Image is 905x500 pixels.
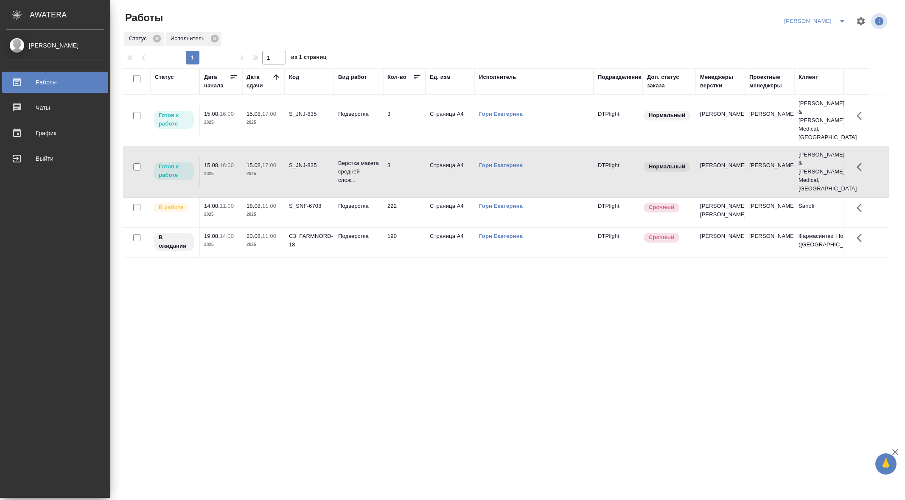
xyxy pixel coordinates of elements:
[204,118,238,127] p: 2025
[649,162,685,171] p: Нормальный
[124,32,164,46] div: Статус
[426,198,475,227] td: Страница А4
[594,106,643,135] td: DTPlight
[745,228,794,257] td: [PERSON_NAME]
[204,170,238,178] p: 2025
[247,210,280,219] p: 2025
[204,73,230,90] div: Дата начала
[338,202,379,210] p: Подверстка
[30,6,110,23] div: AWATERA
[2,97,108,118] a: Чаты
[247,73,272,90] div: Дата сдачи
[871,13,889,29] span: Посмотреть информацию
[799,202,839,210] p: Sanofi
[387,73,406,81] div: Кол-во
[852,157,872,177] button: Здесь прячутся важные кнопки
[247,170,280,178] p: 2025
[220,162,234,168] p: 16:00
[204,162,220,168] p: 15.08,
[745,157,794,187] td: [PERSON_NAME]
[129,34,150,43] p: Статус
[262,162,276,168] p: 17:00
[338,159,379,184] p: Верстка макета средней слож...
[159,203,183,212] p: В работе
[745,198,794,227] td: [PERSON_NAME]
[700,161,741,170] p: [PERSON_NAME]
[204,111,220,117] p: 15.08,
[165,32,221,46] div: Исполнитель
[153,232,195,252] div: Исполнитель назначен, приступать к работе пока рано
[594,228,643,257] td: DTPlight
[875,453,897,475] button: 🙏
[289,232,330,249] div: C3_FARMNORD-18
[700,232,741,240] p: [PERSON_NAME]
[479,111,523,117] a: Горн Екатерина
[594,157,643,187] td: DTPlight
[479,73,516,81] div: Исполнитель
[338,232,379,240] p: Подверстка
[852,228,872,248] button: Здесь прячутся важные кнопки
[247,240,280,249] p: 2025
[383,157,426,187] td: 3
[289,73,299,81] div: Код
[749,73,790,90] div: Проектные менеджеры
[6,41,104,50] div: [PERSON_NAME]
[220,203,234,209] p: 11:00
[247,111,262,117] p: 15.08,
[171,34,207,43] p: Исполнитель
[291,52,327,64] span: из 1 страниц
[2,123,108,144] a: График
[289,202,330,210] div: S_SNF-6708
[852,106,872,126] button: Здесь прячутся важные кнопки
[6,127,104,140] div: График
[851,11,871,31] span: Настроить таблицу
[426,157,475,187] td: Страница А4
[289,161,330,170] div: S_JNJ-835
[6,76,104,89] div: Работы
[204,203,220,209] p: 14.08,
[338,73,367,81] div: Вид работ
[159,233,189,250] p: В ожидании
[430,73,451,81] div: Ед. изм
[247,162,262,168] p: 15.08,
[782,14,851,28] div: split button
[426,228,475,257] td: Страница А4
[159,111,189,128] p: Готов к работе
[799,99,839,142] p: [PERSON_NAME] & [PERSON_NAME] Medical, [GEOGRAPHIC_DATA]
[2,72,108,93] a: Работы
[649,203,674,212] p: Срочный
[799,232,839,249] p: Фармасинтез_Норд ([GEOGRAPHIC_DATA])
[204,240,238,249] p: 2025
[153,161,195,181] div: Исполнитель может приступить к работе
[247,118,280,127] p: 2025
[153,110,195,130] div: Исполнитель может приступить к работе
[647,73,692,90] div: Доп. статус заказа
[123,11,163,25] span: Работы
[220,111,234,117] p: 16:00
[799,73,818,81] div: Клиент
[338,110,379,118] p: Подверстка
[426,106,475,135] td: Страница А4
[220,233,234,239] p: 14:00
[204,233,220,239] p: 19.08,
[594,198,643,227] td: DTPlight
[383,228,426,257] td: 190
[479,233,523,239] a: Горн Екатерина
[262,111,276,117] p: 17:00
[159,162,189,179] p: Готов к работе
[383,106,426,135] td: 3
[649,111,685,120] p: Нормальный
[598,73,642,81] div: Подразделение
[262,233,276,239] p: 11:00
[247,233,262,239] p: 20.08,
[6,152,104,165] div: Выйти
[262,203,276,209] p: 11:00
[745,106,794,135] td: [PERSON_NAME]
[289,110,330,118] div: S_JNJ-835
[479,162,523,168] a: Горн Екатерина
[852,198,872,218] button: Здесь прячутся важные кнопки
[649,233,674,242] p: Срочный
[155,73,174,81] div: Статус
[6,101,104,114] div: Чаты
[383,198,426,227] td: 222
